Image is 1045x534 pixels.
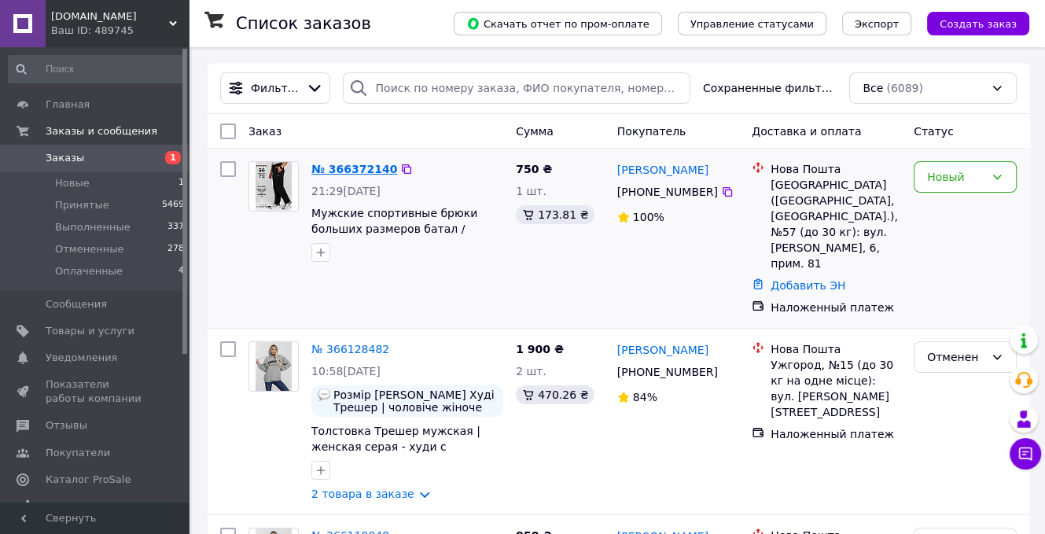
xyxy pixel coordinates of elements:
[311,488,414,500] a: 2 товара в заказе
[886,82,923,94] span: (6089)
[46,418,87,433] span: Отзывы
[178,176,184,190] span: 1
[51,9,169,24] span: TEENS.UA
[516,185,546,197] span: 1 шт.
[633,211,664,223] span: 100%
[167,242,184,256] span: 278
[46,124,157,138] span: Заказы и сообщения
[466,17,649,31] span: Скачать отчет по пром-оплате
[771,161,901,177] div: Нова Пошта
[678,12,826,35] button: Управление статусами
[256,342,293,391] img: Фото товару
[46,446,110,460] span: Покупатели
[311,207,491,267] a: Мужские спортивные брюки больших размеров батал / штаны для мужчин батальные 56 58 60 62 64 66 68...
[516,365,546,377] span: 2 шт.
[55,264,123,278] span: Оплаченные
[311,365,381,377] span: 10:58[DATE]
[771,177,901,271] div: [GEOGRAPHIC_DATA] ([GEOGRAPHIC_DATA], [GEOGRAPHIC_DATA].), №57 (до 30 кг): вул. [PERSON_NAME], 6,...
[771,279,845,292] a: Добавить ЭН
[333,389,497,414] span: Розмір [PERSON_NAME] Худі Трешер | чоловіче жіноче сіре — толстовка з капюшоном [PERSON_NAME] — S...
[46,297,107,311] span: Сообщения
[8,55,186,83] input: Поиск
[167,220,184,234] span: 337
[162,198,184,212] span: 5469
[236,14,371,33] h1: Список заказов
[46,499,104,514] span: Аналитика
[690,18,814,30] span: Управление статусами
[516,385,594,404] div: 470.26 ₴
[752,125,861,138] span: Доставка и оплата
[633,391,657,403] span: 84%
[771,426,901,442] div: Наложенный платеж
[248,341,299,392] a: Фото товару
[771,341,901,357] div: Нова Пошта
[914,125,954,138] span: Статус
[703,80,837,96] span: Сохраненные фильтры:
[256,162,293,211] img: Фото товару
[911,17,1029,29] a: Создать заказ
[617,162,708,178] a: [PERSON_NAME]
[55,220,131,234] span: Выполненные
[927,12,1029,35] button: Создать заказ
[51,24,189,38] div: Ваш ID: 489745
[927,168,984,186] div: Новый
[771,300,901,315] div: Наложенный платеж
[318,389,330,401] img: :speech_balloon:
[454,12,662,35] button: Скачать отчет по пром-оплате
[55,242,123,256] span: Отмененные
[46,351,117,365] span: Уведомления
[1010,438,1041,470] button: Чат с покупателем
[516,125,554,138] span: Сумма
[311,163,397,175] a: № 366372140
[771,357,901,420] div: Ужгород, №15 (до 30 кг на одне місце): вул. [PERSON_NAME][STREET_ADDRESS]
[516,205,594,224] div: 173.81 ₴
[855,18,899,30] span: Экспорт
[617,342,708,358] a: [PERSON_NAME]
[165,151,181,164] span: 1
[927,348,984,366] div: Отменен
[251,80,300,96] span: Фильтры
[516,343,564,355] span: 1 900 ₴
[55,176,90,190] span: Новые
[55,198,109,212] span: Принятые
[46,473,131,487] span: Каталог ProSale
[940,18,1017,30] span: Создать заказ
[46,151,84,165] span: Заказы
[311,185,381,197] span: 21:29[DATE]
[311,343,389,355] a: № 366128482
[842,12,911,35] button: Экспорт
[863,80,883,96] span: Все
[248,125,281,138] span: Заказ
[46,324,134,338] span: Товары и услуги
[343,72,690,104] input: Поиск по номеру заказа, ФИО покупателя, номеру телефона, Email, номеру накладной
[614,361,721,383] div: [PHONE_NUMBER]
[311,425,503,484] a: Толстовка Трешер мужская | женская серая - худи с капюшоном [PERSON_NAME] - S(46) M(48) L(50) XL(...
[46,377,145,406] span: Показатели работы компании
[178,264,184,278] span: 4
[248,161,299,212] a: Фото товару
[46,98,90,112] span: Главная
[516,163,552,175] span: 750 ₴
[617,125,686,138] span: Покупатель
[614,181,721,203] div: [PHONE_NUMBER]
